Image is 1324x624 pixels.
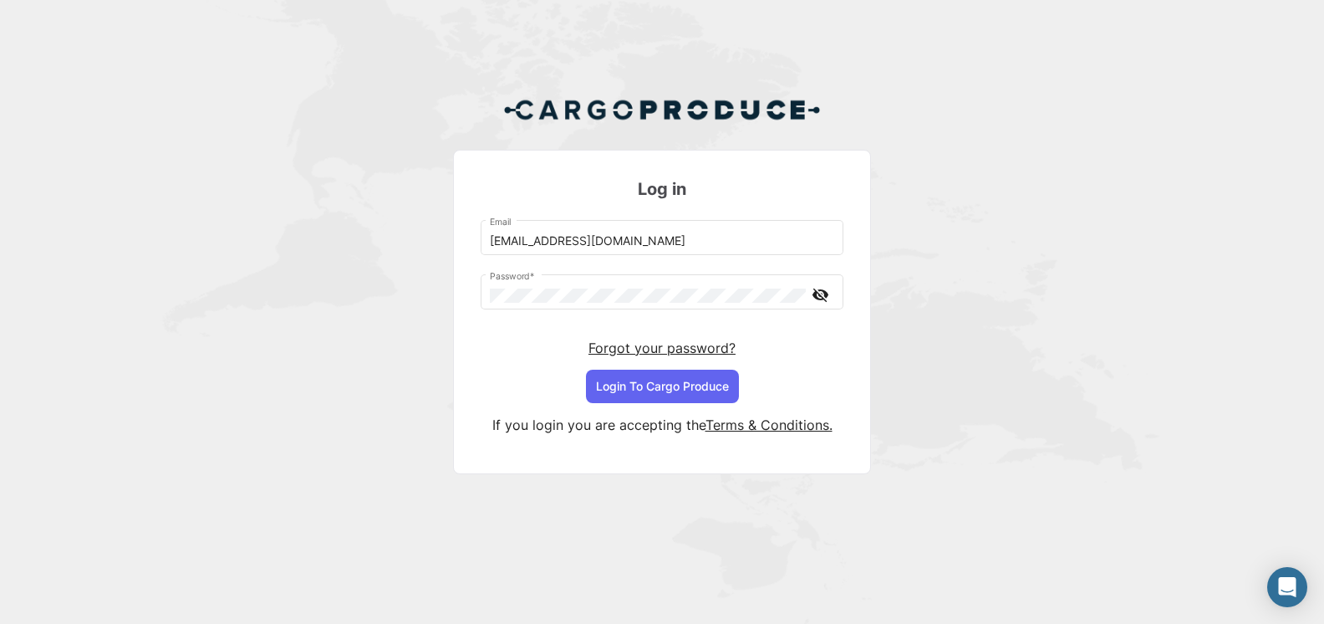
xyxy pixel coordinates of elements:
[586,370,739,403] button: Login To Cargo Produce
[490,234,835,248] input: Email
[810,284,830,305] mat-icon: visibility_off
[705,417,833,433] a: Terms & Conditions.
[588,340,736,356] a: Forgot your password?
[503,90,821,130] img: Cargo Produce Logo
[492,417,705,433] span: If you login you are accepting the
[1267,567,1307,607] div: Abrir Intercom Messenger
[481,177,843,201] h3: Log in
